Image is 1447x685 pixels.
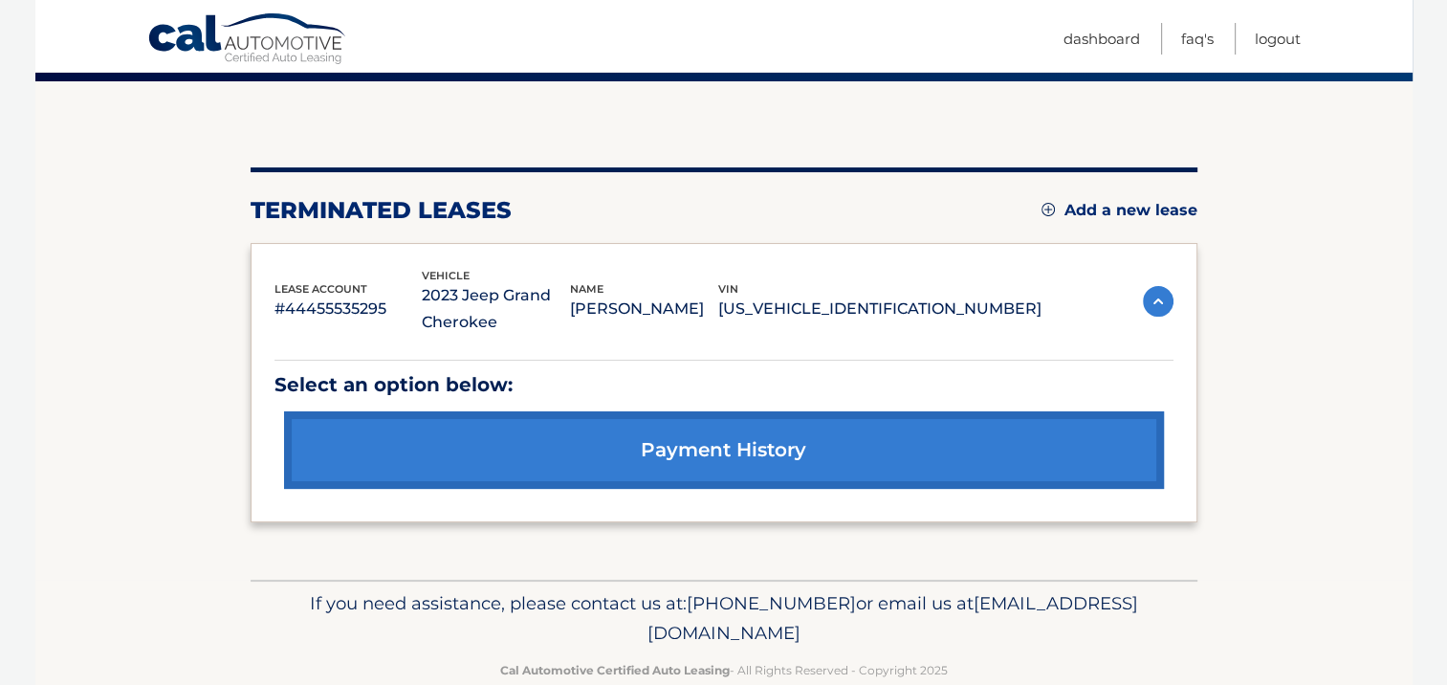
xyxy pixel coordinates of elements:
[687,592,856,614] span: [PHONE_NUMBER]
[274,296,423,322] p: #44455535295
[570,296,718,322] p: [PERSON_NAME]
[718,296,1041,322] p: [US_VEHICLE_IDENTIFICATION_NUMBER]
[500,663,730,677] strong: Cal Automotive Certified Auto Leasing
[1041,201,1197,220] a: Add a new lease
[1181,23,1214,55] a: FAQ's
[1041,203,1055,216] img: add.svg
[263,660,1185,680] p: - All Rights Reserved - Copyright 2025
[263,588,1185,650] p: If you need assistance, please contact us at: or email us at
[1255,23,1301,55] a: Logout
[251,196,512,225] h2: terminated leases
[1143,286,1173,317] img: accordion-active.svg
[274,282,367,296] span: lease account
[147,12,348,68] a: Cal Automotive
[274,368,1173,402] p: Select an option below:
[718,282,738,296] span: vin
[1063,23,1140,55] a: Dashboard
[422,269,470,282] span: vehicle
[570,282,603,296] span: name
[284,411,1164,489] a: payment history
[422,282,570,336] p: 2023 Jeep Grand Cherokee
